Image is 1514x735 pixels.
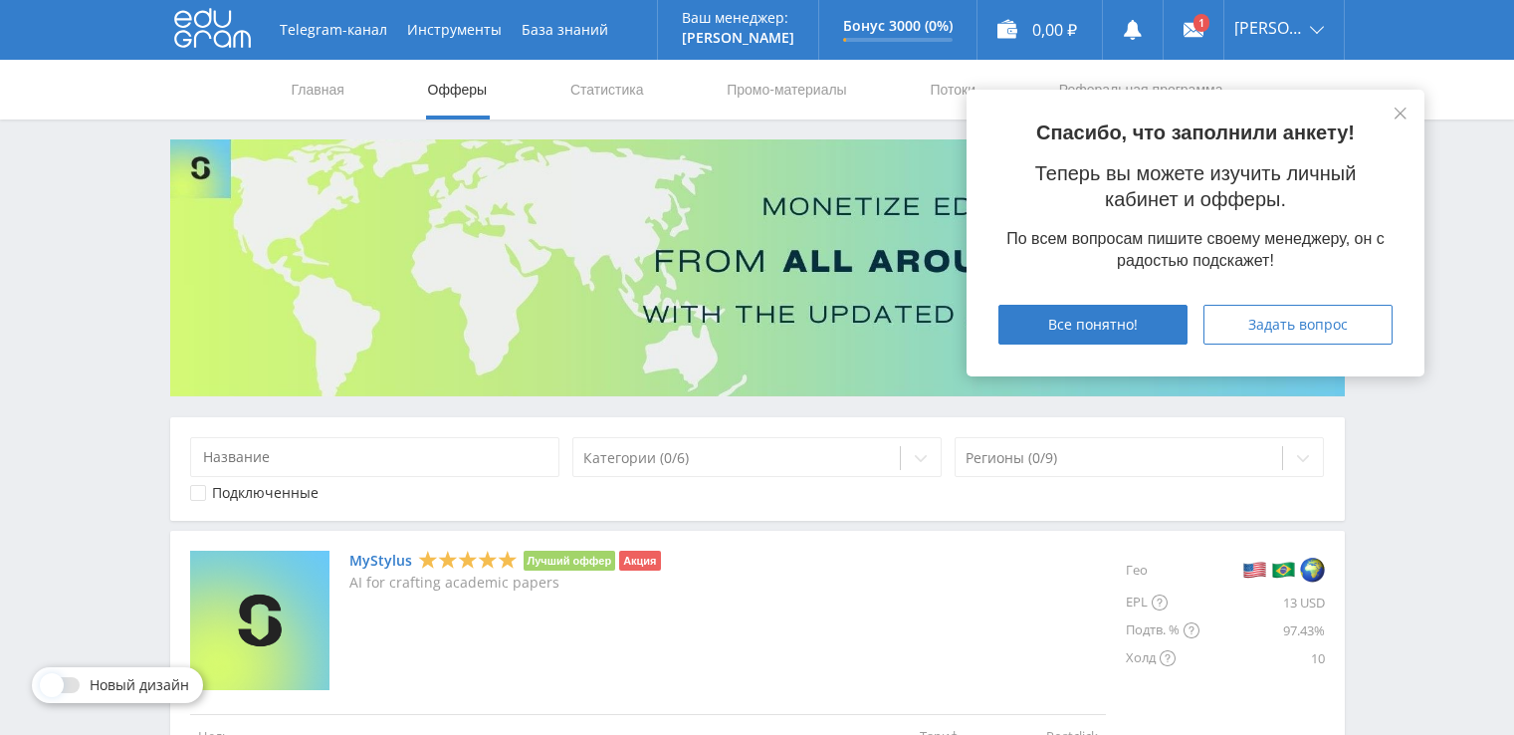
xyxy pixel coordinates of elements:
p: Теперь вы можете изучить личный кабинет и офферы. [998,160,1393,212]
div: Подтв. % [1126,616,1199,644]
div: 97.43% [1199,616,1325,644]
p: Ваш менеджер: [682,10,794,26]
p: AI for crafting academic papers [349,575,661,591]
p: Бонус 3000 (0%) [843,18,953,34]
div: Холд [1126,644,1199,672]
div: 5 Stars [418,550,518,571]
button: Задать вопрос [1203,305,1393,345]
a: Промо-материалы [725,60,848,120]
span: Новый дизайн [90,677,189,693]
span: Задать вопрос [1248,317,1348,333]
a: Офферы [426,60,490,120]
div: Гео [1126,551,1199,589]
button: Все понятно! [998,305,1188,345]
span: [PERSON_NAME] [1234,20,1304,36]
a: Потоки [928,60,977,120]
div: По всем вопросам пишите своему менеджеру, он с радостью подскажет! [998,228,1393,273]
a: MyStylus [349,553,412,569]
li: Акция [619,551,660,571]
a: Реферальная программа [1057,60,1225,120]
a: Главная [290,60,346,120]
div: EPL [1126,589,1199,616]
p: [PERSON_NAME] [682,30,794,46]
input: Название [190,437,560,477]
li: Лучший оффер [524,551,616,571]
a: Статистика [568,60,646,120]
img: MyStylus [190,551,329,690]
div: 10 [1199,644,1325,672]
div: Подключенные [212,485,319,501]
p: Спасибо, что заполнили анкету! [998,122,1393,144]
div: 13 USD [1199,589,1325,616]
img: Banner [170,139,1345,396]
span: Все понятно! [1048,317,1138,333]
